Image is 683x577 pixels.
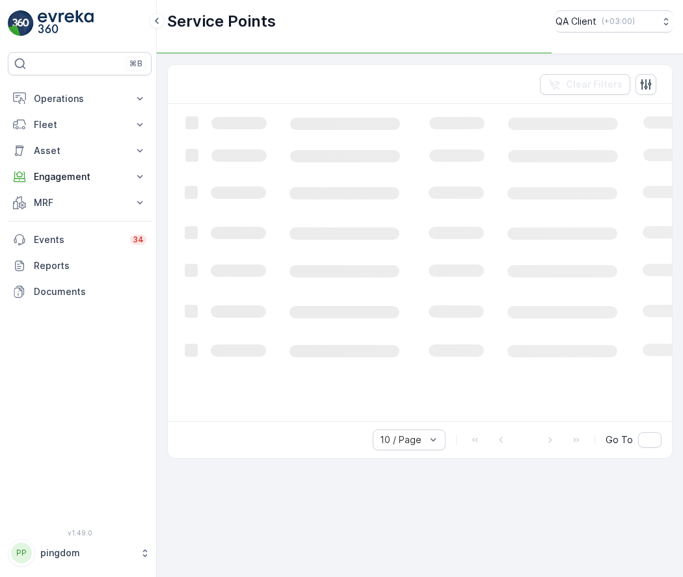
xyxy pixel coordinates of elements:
a: Documents [8,279,152,305]
img: logo [8,10,34,36]
p: ⌘B [129,58,142,69]
a: Events34 [8,227,152,253]
span: Go To [606,433,633,446]
p: pingdom [40,546,133,559]
p: Reports [34,259,146,272]
p: Operations [34,92,126,105]
span: v 1.49.0 [8,529,152,537]
button: Asset [8,138,152,164]
button: MRF [8,190,152,216]
img: logo_light-DOdMpM7g.png [38,10,94,36]
button: Fleet [8,112,152,138]
p: ( +03:00 ) [602,16,635,27]
p: QA Client [556,15,596,28]
p: Engagement [34,170,126,183]
button: Engagement [8,164,152,190]
div: PP [11,543,32,563]
button: Operations [8,86,152,112]
p: MRF [34,196,126,209]
p: Fleet [34,118,126,131]
a: Reports [8,253,152,279]
p: Events [34,233,122,246]
p: Asset [34,144,126,157]
p: Service Points [167,11,276,32]
p: Clear Filters [566,78,623,91]
p: 34 [133,235,144,245]
button: QA Client(+03:00) [556,10,673,32]
button: Clear Filters [540,74,630,95]
button: PPpingdom [8,539,152,567]
p: Documents [34,285,146,298]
